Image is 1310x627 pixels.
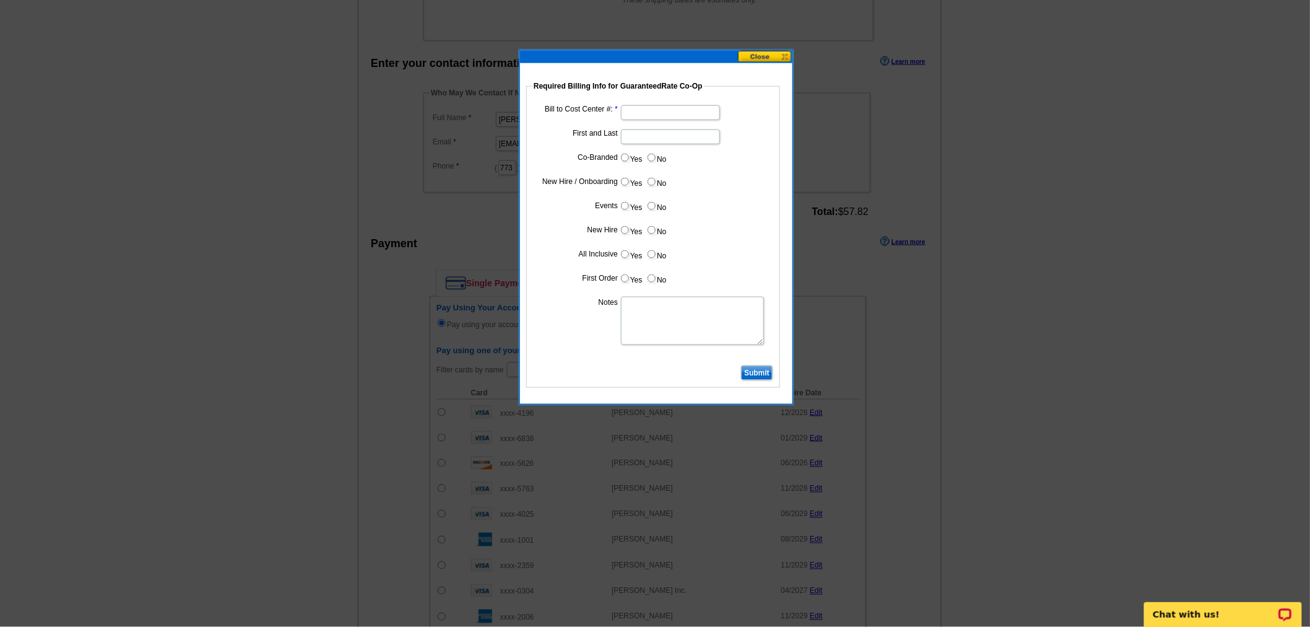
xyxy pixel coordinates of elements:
[621,250,629,258] input: Yes
[646,151,666,165] label: No
[621,178,629,186] input: Yes
[536,176,618,187] label: New Hire / Onboarding
[536,200,618,211] label: Events
[536,224,618,235] label: New Hire
[620,199,643,213] label: Yes
[536,128,618,139] label: First and Last
[620,175,643,189] label: Yes
[620,271,643,286] label: Yes
[646,247,666,261] label: No
[536,248,618,260] label: All Inclusive
[621,202,629,210] input: Yes
[621,154,629,162] input: Yes
[741,366,773,380] input: Submit
[648,250,656,258] input: No
[648,274,656,283] input: No
[536,152,618,163] label: Co-Branded
[536,273,618,284] label: First Order
[646,199,666,213] label: No
[532,81,704,92] legend: Required Billing Info for GuaranteedRate Co-Op
[621,226,629,234] input: Yes
[620,223,643,237] label: Yes
[621,274,629,283] input: Yes
[648,202,656,210] input: No
[1136,588,1310,627] iframe: LiveChat chat widget
[648,226,656,234] input: No
[620,247,643,261] label: Yes
[648,178,656,186] input: No
[648,154,656,162] input: No
[646,223,666,237] label: No
[620,151,643,165] label: Yes
[646,175,666,189] label: No
[536,103,618,115] label: Bill to Cost Center #:
[646,271,666,286] label: No
[536,297,618,308] label: Notes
